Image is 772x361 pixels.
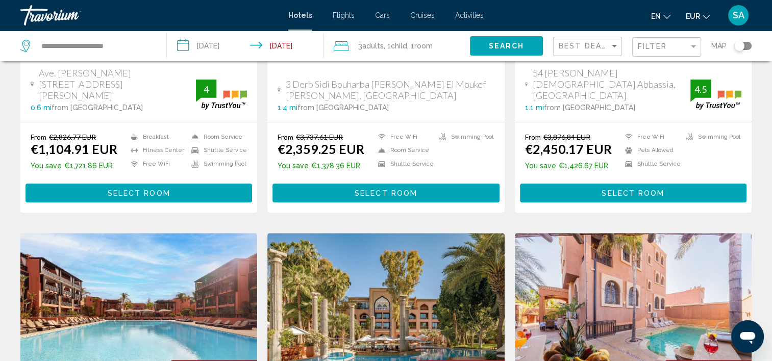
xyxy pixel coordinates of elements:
[681,133,741,141] li: Swimming Pool
[126,160,186,168] li: Free WiFi
[26,186,252,197] a: Select Room
[533,67,690,101] span: 54 [PERSON_NAME][DEMOGRAPHIC_DATA] Abbassia, [GEOGRAPHIC_DATA]
[126,133,186,141] li: Breakfast
[651,12,661,20] span: en
[543,133,590,141] del: €3,876.84 EUR
[373,146,434,155] li: Room Service
[520,184,746,202] button: Select Room
[686,9,710,23] button: Change currency
[620,160,681,168] li: Shuttle Service
[288,11,312,19] a: Hotels
[196,80,247,110] img: trustyou-badge.svg
[186,160,247,168] li: Swimming Pool
[39,67,196,101] span: Ave. [PERSON_NAME] [STREET_ADDRESS][PERSON_NAME]
[525,133,541,141] span: From
[278,162,364,170] p: €1,378.36 EUR
[410,11,435,19] a: Cruises
[186,133,247,141] li: Room Service
[126,146,186,155] li: Fitness Center
[488,42,524,50] span: Search
[520,186,746,197] a: Select Room
[638,42,667,50] span: Filter
[632,37,701,58] button: Filter
[31,133,46,141] span: From
[373,133,434,141] li: Free WiFi
[733,10,744,20] span: SA
[278,133,293,141] span: From
[525,104,544,112] span: 1.1 mi
[31,162,117,170] p: €1,721.86 EUR
[686,12,700,20] span: EUR
[727,41,752,50] button: Toggle map
[525,162,612,170] p: €1,426.67 EUR
[26,184,252,202] button: Select Room
[278,162,309,170] span: You save
[286,79,494,101] span: 3 Derb Sidi Bouharba [PERSON_NAME] El Moukef [PERSON_NAME], [GEOGRAPHIC_DATA]
[651,9,670,23] button: Change language
[31,104,52,112] span: 0.6 mi
[272,184,499,202] button: Select Room
[620,133,681,141] li: Free WiFi
[297,104,389,112] span: from [GEOGRAPHIC_DATA]
[362,42,384,50] span: Adults
[525,141,612,157] ins: €2,450.17 EUR
[31,162,62,170] span: You save
[725,5,752,26] button: User Menu
[373,160,434,168] li: Shuttle Service
[384,39,407,53] span: , 1
[296,133,343,141] del: €3,737.61 EUR
[333,11,355,19] a: Flights
[559,42,619,51] mat-select: Sort by
[272,186,499,197] a: Select Room
[20,5,278,25] a: Travorium
[196,83,216,95] div: 4
[355,189,417,197] span: Select Room
[525,162,556,170] span: You save
[690,80,741,110] img: trustyou-badge.svg
[323,31,470,61] button: Travelers: 3 adults, 1 child
[278,141,364,157] ins: €2,359.25 EUR
[470,36,543,55] button: Search
[559,42,612,50] span: Best Deals
[31,141,117,157] ins: €1,104.91 EUR
[414,42,433,50] span: Room
[434,133,494,141] li: Swimming Pool
[407,39,433,53] span: , 1
[49,133,96,141] del: €2,826.77 EUR
[690,83,711,95] div: 4.5
[602,189,664,197] span: Select Room
[167,31,323,61] button: Check-in date: Dec 19, 2025 Check-out date: Dec 26, 2025
[544,104,635,112] span: from [GEOGRAPHIC_DATA]
[455,11,484,19] a: Activities
[731,320,764,353] iframe: Button to launch messaging window
[278,104,297,112] span: 1.4 mi
[108,189,170,197] span: Select Room
[52,104,143,112] span: from [GEOGRAPHIC_DATA]
[375,11,390,19] a: Cars
[711,39,727,53] span: Map
[391,42,407,50] span: Child
[186,146,247,155] li: Shuttle Service
[620,146,681,155] li: Pets Allowed
[358,39,384,53] span: 3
